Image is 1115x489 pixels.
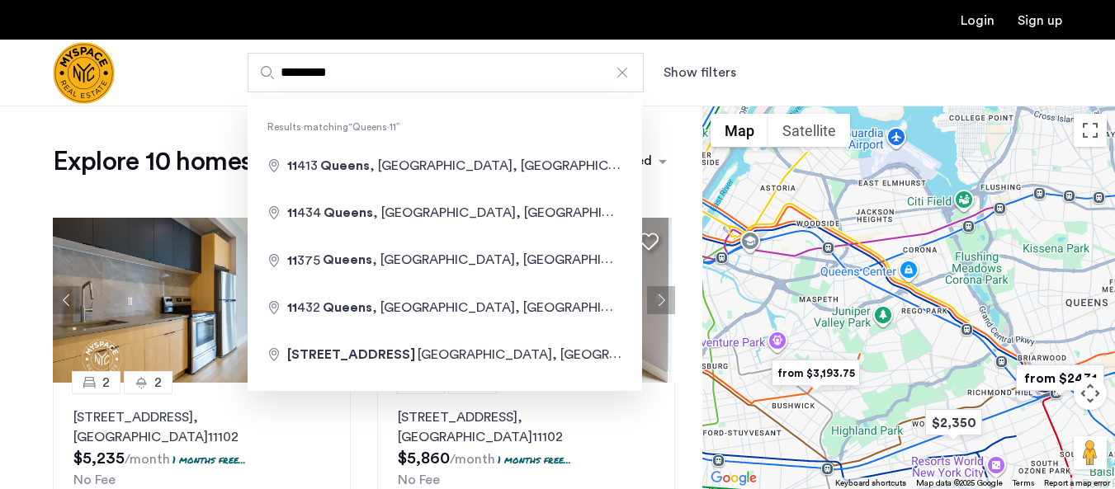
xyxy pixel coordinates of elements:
[53,286,81,314] button: Previous apartment
[323,300,801,314] span: , [GEOGRAPHIC_DATA], [GEOGRAPHIC_DATA], [GEOGRAPHIC_DATA]
[664,63,736,82] button: Show or hide filters
[73,450,125,467] span: $5,235
[320,159,370,172] span: Queens
[248,53,644,92] input: Apartment Search
[1018,14,1062,27] a: Registration
[919,404,989,441] div: $2,350
[1074,114,1107,147] button: Toggle fullscreen view
[125,453,170,466] sub: /month
[711,114,768,147] button: Show street map
[320,158,655,172] span: , [GEOGRAPHIC_DATA], [GEOGRAPHIC_DATA]
[705,116,806,153] div: from $2,815.38
[53,218,347,383] img: 1997_638519968035243270.png
[1013,477,1034,489] a: Terms
[418,347,838,361] span: [GEOGRAPHIC_DATA], [GEOGRAPHIC_DATA], [GEOGRAPHIC_DATA]
[287,159,297,172] span: 11
[706,468,761,489] a: Open this area in Google Maps (opens a new window)
[916,479,1003,487] span: Map data ©2025 Google
[1009,360,1111,397] div: from $2431
[498,453,571,467] p: 1 months free...
[287,348,415,361] span: [STREET_ADDRESS]
[647,286,675,314] button: Next apartment
[765,355,867,392] div: from $3,193.75
[73,473,116,487] span: No Fee
[324,205,801,219] span: , [GEOGRAPHIC_DATA], [GEOGRAPHIC_DATA], [GEOGRAPHIC_DATA]
[348,122,400,132] q: Queens 11
[961,14,995,27] a: Login
[1044,477,1110,489] a: Report a map error
[73,407,330,447] p: [STREET_ADDRESS] 11102
[768,114,850,147] button: Show satellite imagery
[102,373,110,393] span: 2
[287,159,320,172] span: 413
[248,119,642,135] span: Results matching
[172,453,246,467] p: 1 months free...
[323,252,801,266] span: , [GEOGRAPHIC_DATA], [GEOGRAPHIC_DATA], [GEOGRAPHIC_DATA]
[398,450,450,467] span: $5,860
[324,206,373,219] span: Queens
[287,206,324,219] span: 434
[1074,436,1107,469] button: Drag Pegman onto the map to open Street View
[398,407,654,447] p: [STREET_ADDRESS] 11102
[287,301,297,314] span: 11
[53,145,440,178] h1: Explore 10 homes and apartments
[323,301,372,314] span: Queens
[450,453,495,466] sub: /month
[835,477,906,489] button: Keyboard shortcuts
[287,254,323,267] span: 375
[706,468,761,489] img: Google
[53,42,115,104] a: Cazamio Logo
[398,473,440,487] span: No Fee
[53,42,115,104] img: logo
[287,206,297,219] span: 11
[323,254,372,267] span: Queens
[287,254,297,267] span: 11
[1074,377,1107,410] button: Map camera controls
[287,301,323,314] span: 432
[154,373,162,393] span: 2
